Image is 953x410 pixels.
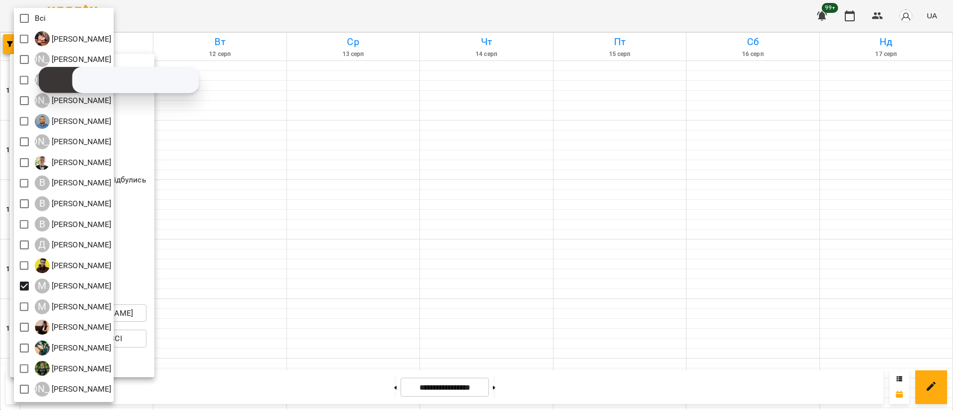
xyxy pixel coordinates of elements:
[35,12,46,24] p: Всі
[35,134,112,149] div: Артем Кот
[35,134,50,149] div: [PERSON_NAME]
[35,176,50,190] div: В
[35,52,50,67] div: [PERSON_NAME]
[35,217,112,232] a: В [PERSON_NAME]
[35,31,112,46] a: І [PERSON_NAME]
[35,176,112,190] a: В [PERSON_NAME]
[35,279,112,293] a: М [PERSON_NAME]
[35,155,112,170] a: В [PERSON_NAME]
[35,114,50,129] img: А
[50,260,112,272] p: [PERSON_NAME]
[35,72,112,87] div: Аліна Москаленко
[50,363,112,375] p: [PERSON_NAME]
[35,72,112,87] a: [PERSON_NAME] [PERSON_NAME]
[50,301,112,313] p: [PERSON_NAME]
[35,93,112,108] a: [PERSON_NAME] [PERSON_NAME]
[50,383,112,395] p: [PERSON_NAME]
[35,196,50,211] div: В
[35,72,50,87] div: [PERSON_NAME]
[50,219,112,231] p: [PERSON_NAME]
[50,116,112,127] p: [PERSON_NAME]
[35,341,50,355] img: О
[35,382,112,397] a: [PERSON_NAME] [PERSON_NAME]
[35,114,112,129] div: Антон Костюк
[35,31,112,46] div: Ілля Петруша
[35,237,50,252] div: Д
[35,382,50,397] div: [PERSON_NAME]
[35,176,112,190] div: Владислав Границький
[35,52,112,67] a: [PERSON_NAME] [PERSON_NAME]
[50,280,112,292] p: [PERSON_NAME]
[35,52,112,67] div: Альберт Волков
[35,258,50,273] img: Д
[50,95,112,107] p: [PERSON_NAME]
[35,134,112,149] a: [PERSON_NAME] [PERSON_NAME]
[35,155,112,170] div: Вадим Моргун
[35,341,112,355] a: О [PERSON_NAME]
[35,217,50,232] div: В
[35,361,112,376] div: Роман Ованенко
[35,320,112,335] a: Н [PERSON_NAME]
[35,196,112,211] a: В [PERSON_NAME]
[35,299,112,314] div: Михайло Поліщук
[35,31,50,46] img: І
[35,93,112,108] div: Анастасія Герус
[50,157,112,169] p: [PERSON_NAME]
[50,198,112,210] p: [PERSON_NAME]
[35,279,50,293] div: М
[50,33,112,45] p: [PERSON_NAME]
[50,239,112,251] p: [PERSON_NAME]
[35,93,50,108] div: [PERSON_NAME]
[35,382,112,397] div: Юрій Шпак
[50,342,112,354] p: [PERSON_NAME]
[35,320,50,335] img: Н
[35,320,112,335] div: Надія Шрай
[35,258,112,273] a: Д [PERSON_NAME]
[35,299,112,314] a: М [PERSON_NAME]
[50,321,112,333] p: [PERSON_NAME]
[50,177,112,189] p: [PERSON_NAME]
[35,361,50,376] img: Р
[50,54,112,65] p: [PERSON_NAME]
[35,114,112,129] a: А [PERSON_NAME]
[35,361,112,376] a: Р [PERSON_NAME]
[35,237,112,252] a: Д [PERSON_NAME]
[35,155,50,170] img: В
[50,136,112,148] p: [PERSON_NAME]
[35,299,50,314] div: М
[35,341,112,355] div: Ольга Мизюк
